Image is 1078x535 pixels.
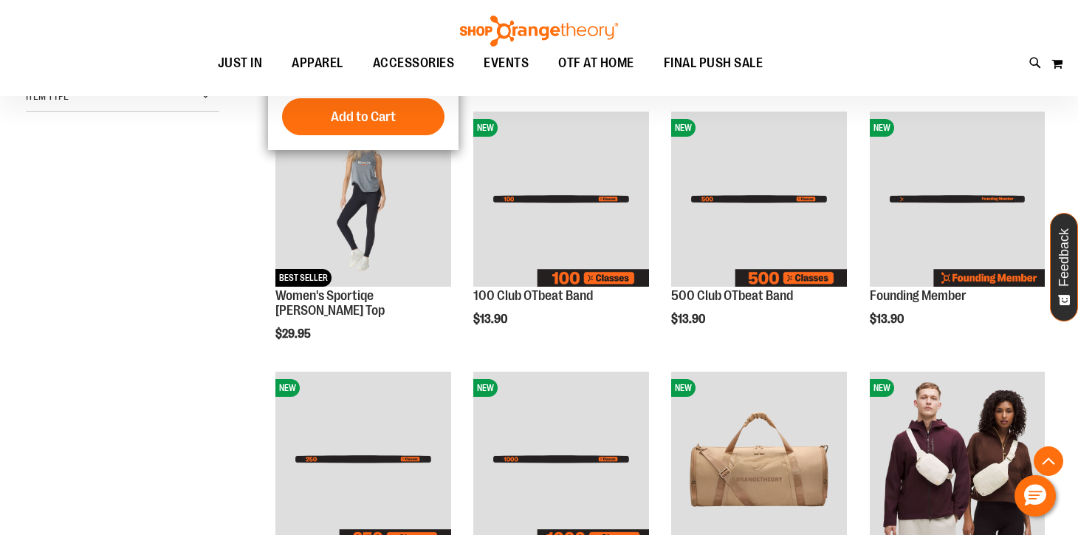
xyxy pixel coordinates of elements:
span: NEW [870,379,894,397]
a: FINAL PUSH SALE [649,47,778,81]
img: Women's Sportiqe Janie Tank Top [275,112,450,287]
a: Founding Member [870,288,967,303]
img: Image of Founding Member [870,112,1045,287]
span: Add to Cart [331,109,396,125]
img: Image of 100 Club OTbeat Band [473,112,648,287]
span: BEST SELLER [275,269,332,287]
span: ACCESSORIES [373,47,455,80]
a: Image of 500 Club OTbeat BandNEW [671,112,846,289]
button: Hello, have a question? Let’s chat. [1015,475,1056,517]
span: $13.90 [473,313,509,326]
span: NEW [473,119,498,137]
a: APPAREL [277,47,358,81]
img: Shop Orangetheory [458,16,620,47]
div: product [664,104,854,356]
div: product [466,104,656,356]
span: FINAL PUSH SALE [664,47,763,80]
a: ACCESSORIES [358,47,470,81]
span: NEW [671,119,696,137]
span: Item Type [26,90,69,102]
span: Feedback [1057,228,1071,287]
span: $13.90 [870,313,906,326]
span: EVENTS [484,47,529,80]
a: Image of 100 Club OTbeat BandNEW [473,112,648,289]
img: Image of 500 Club OTbeat Band [671,112,846,287]
span: $29.95 [275,327,313,341]
a: OTF AT HOME [543,47,649,81]
span: NEW [275,379,300,397]
div: product [268,104,458,378]
a: 100 Club OTbeat Band [473,288,593,303]
a: Women's Sportiqe Janie Tank TopNEWBEST SELLER [275,112,450,289]
span: NEW [473,379,498,397]
button: Feedback - Show survey [1050,213,1078,321]
span: OTF AT HOME [558,47,634,80]
span: $13.90 [671,313,707,326]
a: EVENTS [469,47,543,81]
a: Women's Sportiqe [PERSON_NAME] Top [275,288,385,318]
a: JUST IN [203,47,278,80]
button: Add to Cart [282,98,444,135]
div: product [862,104,1052,356]
span: NEW [671,379,696,397]
span: APPAREL [292,47,343,80]
span: JUST IN [218,47,263,80]
a: Image of Founding Member NEW [870,112,1045,289]
span: NEW [870,119,894,137]
button: Back To Top [1034,446,1063,476]
a: 500 Club OTbeat Band [671,288,793,303]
